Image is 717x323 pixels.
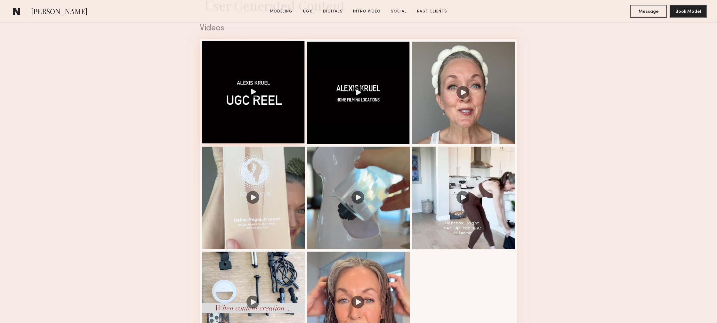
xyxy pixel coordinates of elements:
[267,9,295,14] a: Modeling
[300,9,315,14] a: UGC
[415,9,450,14] a: Past Clients
[670,8,707,14] a: Book Model
[388,9,409,14] a: Social
[200,24,517,33] div: Videos
[320,9,345,14] a: Digitals
[630,5,667,18] button: Message
[31,6,87,18] span: [PERSON_NAME]
[670,5,707,18] button: Book Model
[350,9,383,14] a: Intro Video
